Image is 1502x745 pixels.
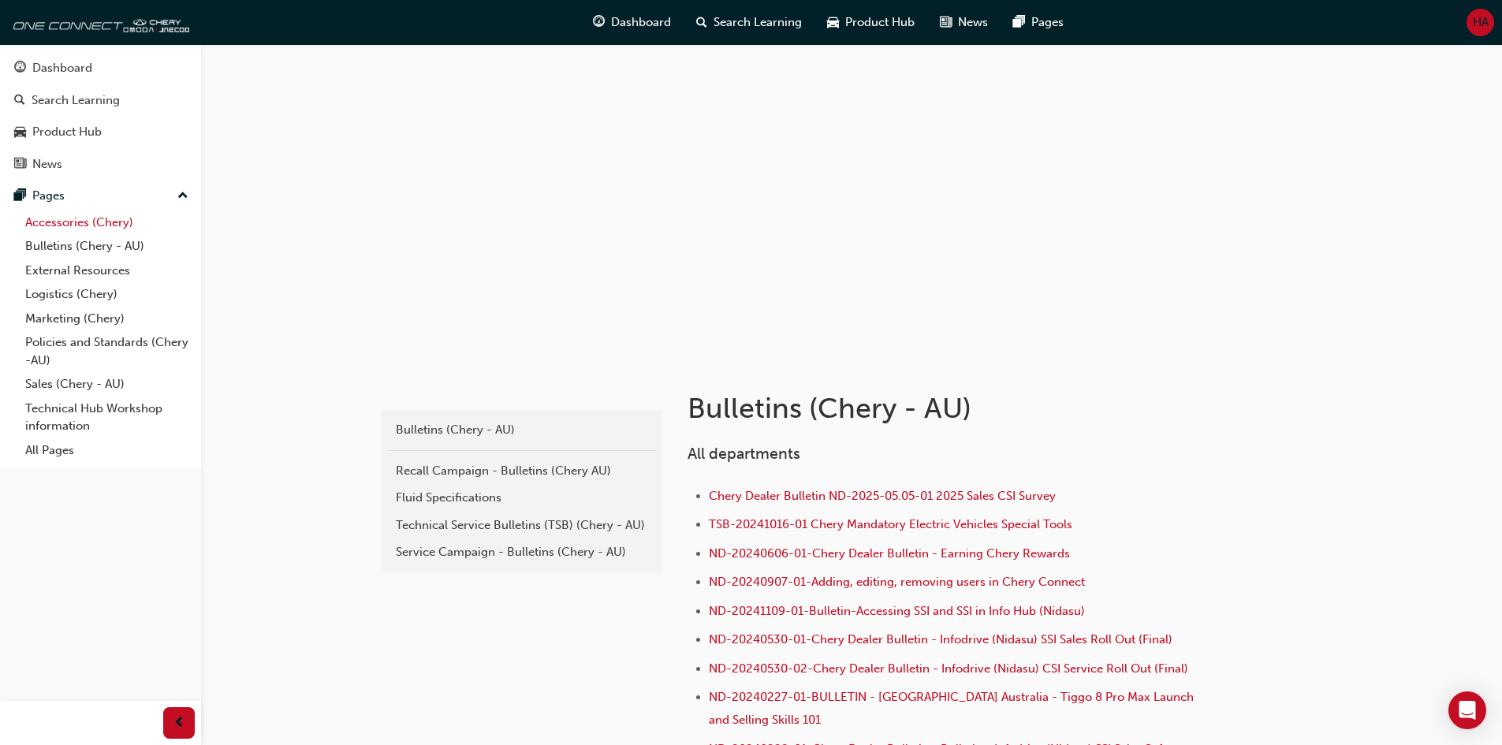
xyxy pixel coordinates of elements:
[611,13,671,32] span: Dashboard
[580,6,684,39] a: guage-iconDashboard
[827,13,839,32] span: car-icon
[696,13,707,32] span: search-icon
[19,307,195,331] a: Marketing (Chery)
[388,538,656,566] a: Service Campaign - Bulletins (Chery - AU)
[814,6,927,39] a: car-iconProduct Hub
[388,484,656,512] a: Fluid Specifications
[688,391,1205,426] h1: Bulletins (Chery - AU)
[6,150,195,179] a: News
[1013,13,1025,32] span: pages-icon
[1448,691,1486,729] div: Open Intercom Messenger
[709,604,1085,618] a: ND-20241109-01-Bulletin-Accessing SSI and SSI in Info Hub (Nidasu)
[1473,13,1489,32] span: HA
[593,13,605,32] span: guage-icon
[19,234,195,259] a: Bulletins (Chery - AU)
[709,661,1188,676] a: ND-20240530-02-Chery Dealer Bulletin - Infodrive (Nidasu) CSI Service Roll Out (Final)
[6,181,195,210] button: Pages
[1031,13,1064,32] span: Pages
[709,575,1085,589] a: ND-20240907-01-Adding, editing, removing users in Chery Connect
[927,6,1001,39] a: news-iconNews
[396,421,648,439] div: Bulletins (Chery - AU)
[396,516,648,535] div: Technical Service Bulletins (TSB) (Chery - AU)
[19,282,195,307] a: Logistics (Chery)
[396,543,648,561] div: Service Campaign - Bulletins (Chery - AU)
[684,6,814,39] a: search-iconSearch Learning
[714,13,802,32] span: Search Learning
[19,372,195,397] a: Sales (Chery - AU)
[845,13,915,32] span: Product Hub
[709,632,1172,646] a: ND-20240530-01-Chery Dealer Bulletin - Infodrive (Nidasu) SSI Sales Roll Out (Final)
[6,50,195,181] button: DashboardSearch LearningProduct HubNews
[709,690,1197,727] a: ND-20240227-01-BULLETIN - [GEOGRAPHIC_DATA] Australia - Tiggo 8 Pro Max Launch and Selling Skills...
[14,158,26,172] span: news-icon
[19,397,195,438] a: Technical Hub Workshop information
[177,186,188,207] span: up-icon
[709,546,1070,561] a: ND-20240606-01-Chery Dealer Bulletin - Earning Chery Rewards
[388,416,656,444] a: Bulletins (Chery - AU)
[958,13,988,32] span: News
[940,13,952,32] span: news-icon
[14,94,25,108] span: search-icon
[396,489,648,507] div: Fluid Specifications
[6,54,195,83] a: Dashboard
[1467,9,1494,36] button: HA
[14,125,26,140] span: car-icon
[32,155,62,173] div: News
[32,91,120,110] div: Search Learning
[32,123,102,141] div: Product Hub
[396,462,648,480] div: Recall Campaign - Bulletins (Chery AU)
[8,6,189,38] img: oneconnect
[388,457,656,485] a: Recall Campaign - Bulletins (Chery AU)
[6,117,195,147] a: Product Hub
[388,512,656,539] a: Technical Service Bulletins (TSB) (Chery - AU)
[14,189,26,203] span: pages-icon
[19,259,195,283] a: External Resources
[709,489,1056,503] a: Chery Dealer Bulletin ND-2025-05.05-01 2025 Sales CSI Survey
[32,187,65,205] div: Pages
[14,61,26,76] span: guage-icon
[173,713,185,733] span: prev-icon
[1001,6,1076,39] a: pages-iconPages
[709,517,1072,531] a: TSB-20241016-01 Chery Mandatory Electric Vehicles Special Tools
[19,330,195,372] a: Policies and Standards (Chery -AU)
[32,59,92,77] div: Dashboard
[19,438,195,463] a: All Pages
[688,445,800,463] span: All departments
[6,86,195,115] a: Search Learning
[19,210,195,235] a: Accessories (Chery)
